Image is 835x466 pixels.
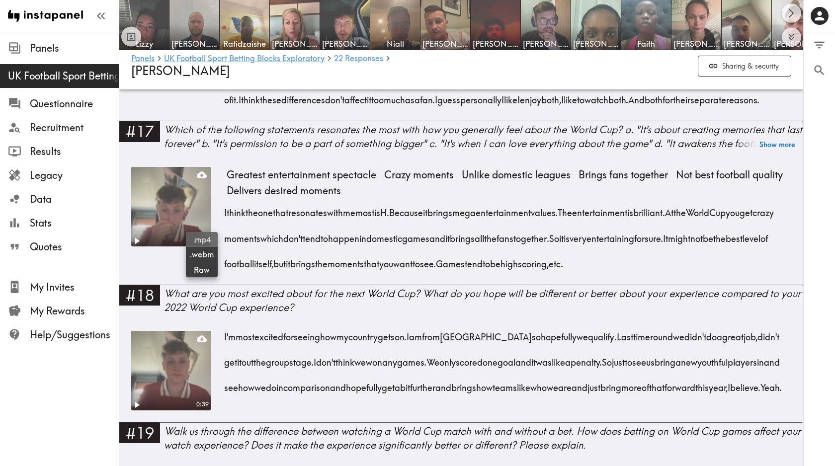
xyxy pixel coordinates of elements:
span: seeing [294,321,320,346]
span: just [612,346,625,372]
span: [PERSON_NAME] [774,38,820,49]
span: from [422,321,440,346]
span: and [435,372,451,397]
span: to [625,346,632,372]
a: Panels [131,54,155,64]
span: to [483,248,490,273]
span: My Rewards [30,304,119,318]
span: I'm [224,321,236,346]
span: We [426,346,439,372]
span: the [246,197,258,222]
span: I [239,84,241,109]
span: scored [456,346,483,372]
span: one [258,197,273,222]
span: all [475,222,484,247]
span: differences [281,84,325,109]
span: level [743,222,760,247]
span: games. [397,346,426,372]
span: personally [460,84,501,109]
a: .mp4 [186,232,218,247]
span: Lizzy [121,38,167,49]
span: brilliant. [633,197,665,222]
span: H. [380,197,389,222]
span: this [695,372,709,397]
span: further [410,372,435,397]
span: how [320,321,336,346]
span: and [764,346,780,372]
div: Which of the following statements resonates the most with how you generally feel about the World ... [164,123,803,151]
span: believe. [730,372,760,397]
span: any [382,346,397,372]
span: comparison [283,372,330,397]
span: we [577,321,588,346]
span: for [634,222,645,247]
span: and [515,346,531,372]
span: a [395,372,400,397]
span: the [253,346,266,372]
button: Scroll right [782,3,801,23]
span: we [673,321,684,346]
span: one [483,346,498,372]
span: Questionnaire [30,97,119,111]
span: you [726,197,740,222]
span: Unlike domestic leagues [458,167,575,183]
span: So [549,222,559,247]
span: 22 Responses [334,54,383,62]
span: and [330,372,346,397]
span: Data [30,192,119,206]
span: to [413,248,420,273]
span: I [561,84,564,109]
span: [PERSON_NAME] [523,38,569,49]
span: think [241,84,260,109]
button: Toggle between responses and questions [121,27,141,47]
span: like [552,346,565,372]
span: At [665,197,673,222]
span: so [532,321,541,346]
span: my [336,321,348,346]
span: players [728,346,757,372]
span: show [472,372,493,397]
span: that [649,372,665,397]
span: see [224,372,238,397]
span: just [587,372,600,397]
span: Delivers desired moments [223,183,345,199]
span: Panels [30,41,119,55]
span: most [355,197,374,222]
span: it [237,346,242,372]
span: like [504,84,517,109]
span: the [713,222,726,247]
span: tend [465,248,483,273]
span: Help/Suggestions [30,328,119,342]
span: for [283,321,294,346]
span: Quotes [30,240,119,254]
span: a [565,346,571,372]
span: it [531,346,536,372]
span: sure. [645,222,663,247]
span: want [393,248,413,273]
span: [PERSON_NAME] [272,38,318,49]
span: was [536,346,552,372]
button: Expand to show all items [782,27,801,47]
button: Search [804,58,835,83]
span: fans [497,222,513,247]
span: round [650,321,673,346]
span: stage. [289,346,314,372]
span: football [224,248,254,273]
span: think [335,346,354,372]
div: What are you most excited about for the next World Cup? What do you hope will be different or bet... [164,287,803,314]
span: Results [30,145,119,158]
div: Walk us through the difference between watching a World Cup match with and without a bet. How doe... [164,424,803,452]
span: it. [232,84,239,109]
span: Filter Responses [813,38,826,52]
span: Yashvardhan [473,38,518,49]
span: I [407,321,409,346]
span: guess [437,84,460,109]
span: be [490,248,501,273]
span: mega [452,197,476,222]
span: watch [584,84,608,109]
span: hopefully [541,321,577,346]
span: country [348,321,378,346]
span: Search [813,64,826,77]
span: I [517,84,520,109]
span: as [405,84,415,109]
